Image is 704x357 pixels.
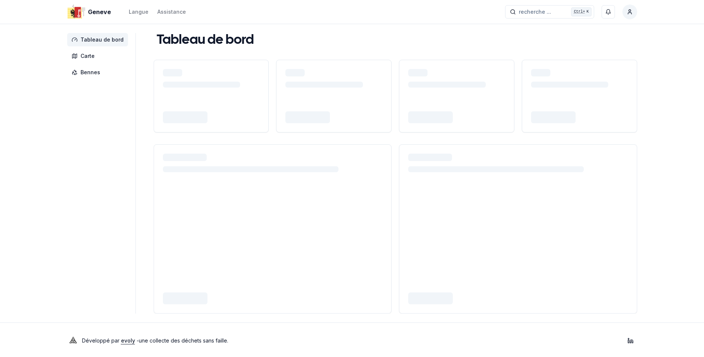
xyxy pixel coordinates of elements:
[88,7,111,16] span: Geneve
[67,66,131,79] a: Bennes
[129,7,148,16] button: Langue
[67,33,131,46] a: Tableau de bord
[519,8,551,16] span: recherche ...
[81,52,95,60] span: Carte
[121,337,135,344] a: evoly
[82,335,228,346] p: Développé par - une collecte des déchets sans faille .
[157,7,186,16] a: Assistance
[67,335,79,347] img: Evoly Logo
[505,5,594,19] button: recherche ...Ctrl+K
[129,8,148,16] div: Langue
[81,69,100,76] span: Bennes
[157,33,254,48] h1: Tableau de bord
[67,7,114,16] a: Geneve
[67,49,131,63] a: Carte
[67,3,85,21] img: Geneve Logo
[81,36,124,43] span: Tableau de bord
